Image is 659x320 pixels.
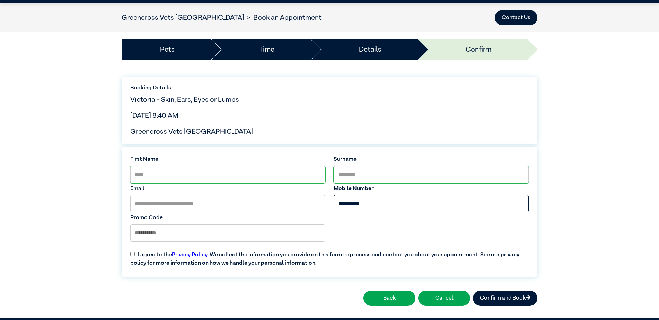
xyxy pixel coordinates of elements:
[122,12,322,23] nav: breadcrumb
[334,185,529,193] label: Mobile Number
[130,185,325,193] label: Email
[130,128,253,135] span: Greencross Vets [GEOGRAPHIC_DATA]
[130,155,325,163] label: First Name
[473,291,537,306] button: Confirm and Book
[495,10,537,25] button: Contact Us
[130,252,135,256] input: I agree to thePrivacy Policy. We collect the information you provide on this form to process and ...
[126,245,533,267] label: I agree to the . We collect the information you provide on this form to process and contact you a...
[160,44,175,55] a: Pets
[359,44,381,55] a: Details
[122,14,244,21] a: Greencross Vets [GEOGRAPHIC_DATA]
[130,96,239,103] span: Victoria - Skin, Ears, Eyes or Lumps
[334,155,529,163] label: Surname
[130,112,178,119] span: [DATE] 8:40 AM
[130,214,325,222] label: Promo Code
[418,291,470,306] button: Cancel
[363,291,415,306] button: Back
[130,84,529,92] label: Booking Details
[244,12,322,23] li: Book an Appointment
[259,44,274,55] a: Time
[172,252,207,258] a: Privacy Policy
